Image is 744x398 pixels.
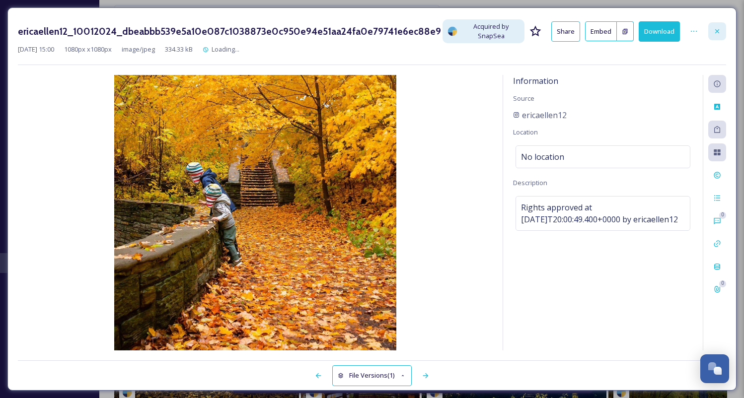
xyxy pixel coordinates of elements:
[719,212,726,219] div: 0
[122,45,155,54] span: image/jpeg
[700,354,729,383] button: Open Chat
[719,280,726,287] div: 0
[639,21,680,42] button: Download
[521,151,564,163] span: No location
[585,21,617,41] button: Embed
[64,45,112,54] span: 1080 px x 1080 px
[332,365,412,386] button: File Versions(1)
[447,26,457,36] img: snapsea-logo.png
[513,128,538,136] span: Location
[165,45,193,54] span: 334.33 kB
[462,22,520,41] span: Acquired by SnapSea
[522,109,567,121] span: ericaellen12
[513,178,547,187] span: Description
[513,75,558,86] span: Information
[513,94,534,103] span: Source
[521,201,685,225] span: Rights approved at [DATE]T20:00:49.400+0000 by ericaellen12
[513,109,567,121] a: ericaellen12
[551,21,580,42] button: Share
[212,45,239,54] span: Loading...
[18,45,54,54] span: [DATE] 15:00
[18,75,493,357] img: dbeabbb539e5a10e087c1038873e0c950e94e51aa24fa0e79741e6ec88e93683.jpg
[18,24,441,39] h3: ericaellen12_10012024_dbeabbb539e5a10e087c1038873e0c950e94e51aa24fa0e79741e6ec88e93683.jpg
